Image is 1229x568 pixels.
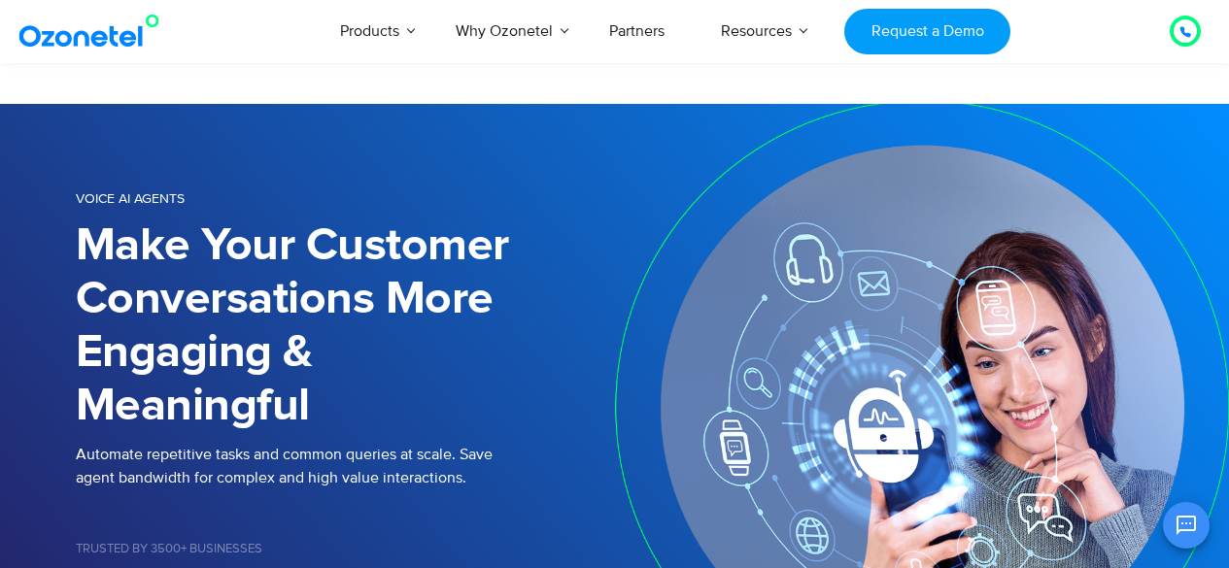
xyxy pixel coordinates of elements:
[844,9,1010,54] a: Request a Demo
[76,543,615,555] h5: Trusted by 3500+ Businesses
[76,443,615,489] p: Automate repetitive tasks and common queries at scale. Save agent bandwidth for complex and high ...
[1163,502,1210,549] button: Open chat
[76,219,615,433] h1: Make Your Customer Conversations More Engaging & Meaningful
[76,190,185,207] span: Voice AI Agents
